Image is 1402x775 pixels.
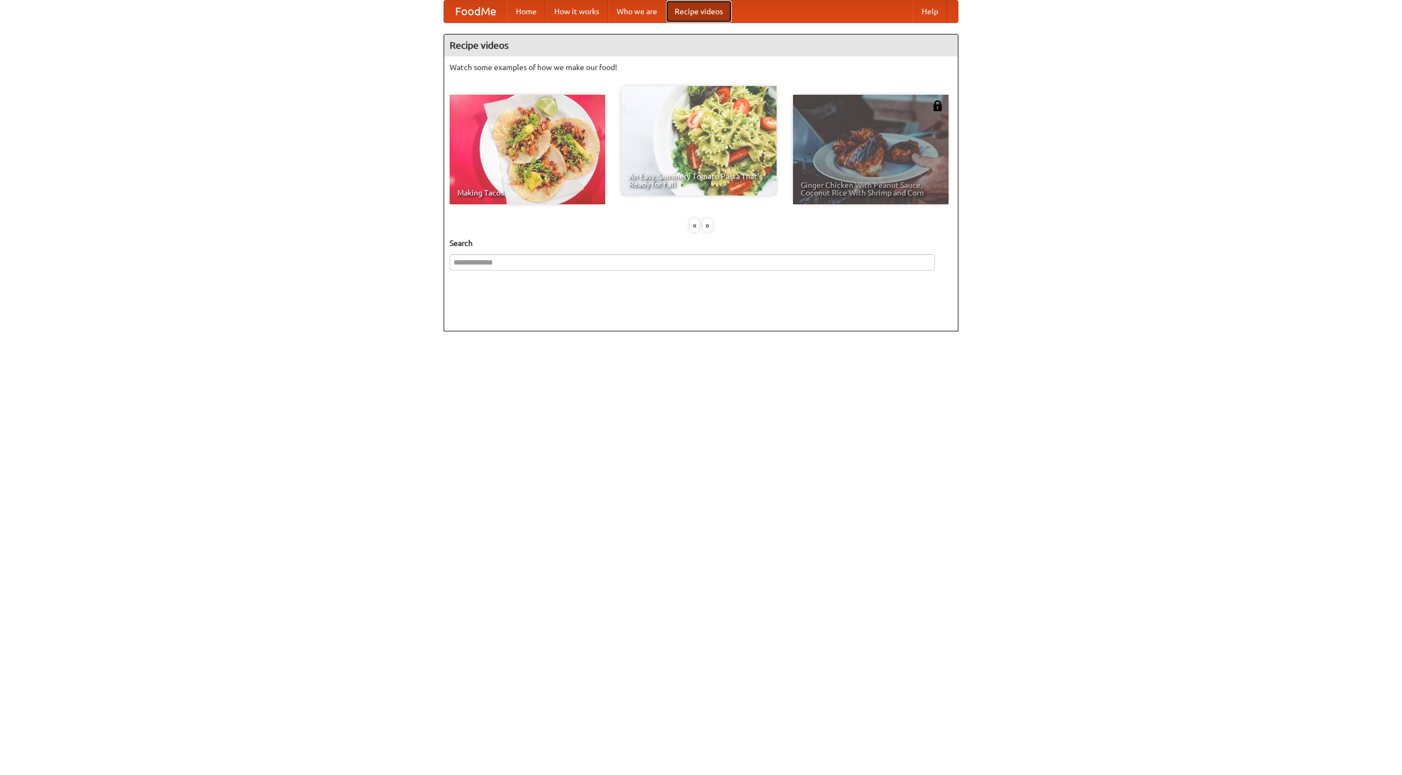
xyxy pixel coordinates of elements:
h5: Search [450,238,952,249]
a: Recipe videos [666,1,732,22]
h4: Recipe videos [444,35,958,56]
img: 483408.png [932,100,943,111]
div: » [703,219,713,232]
a: Who we are [608,1,666,22]
a: An Easy, Summery Tomato Pasta That's Ready for Fall [621,86,777,196]
a: How it works [545,1,608,22]
a: Making Tacos [450,95,605,204]
a: Help [913,1,947,22]
span: An Easy, Summery Tomato Pasta That's Ready for Fall [629,173,769,188]
a: FoodMe [444,1,507,22]
div: « [689,219,699,232]
p: Watch some examples of how we make our food! [450,62,952,73]
span: Making Tacos [457,189,597,197]
a: Home [507,1,545,22]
